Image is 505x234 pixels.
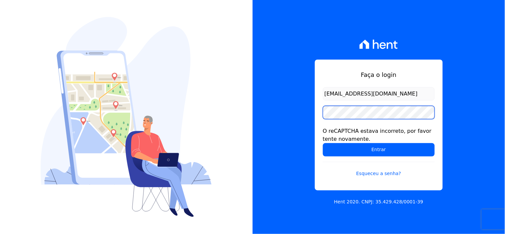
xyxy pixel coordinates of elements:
input: Email [323,87,435,101]
img: Login [41,17,212,217]
a: Esqueceu a senha? [323,162,435,177]
p: Hent 2020. CNPJ: 35.429.428/0001-39 [334,198,423,205]
input: Entrar [323,143,435,156]
div: O reCAPTCHA estava incorreto, por favor tente novamente. [323,127,435,143]
h1: Faça o login [323,70,435,79]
